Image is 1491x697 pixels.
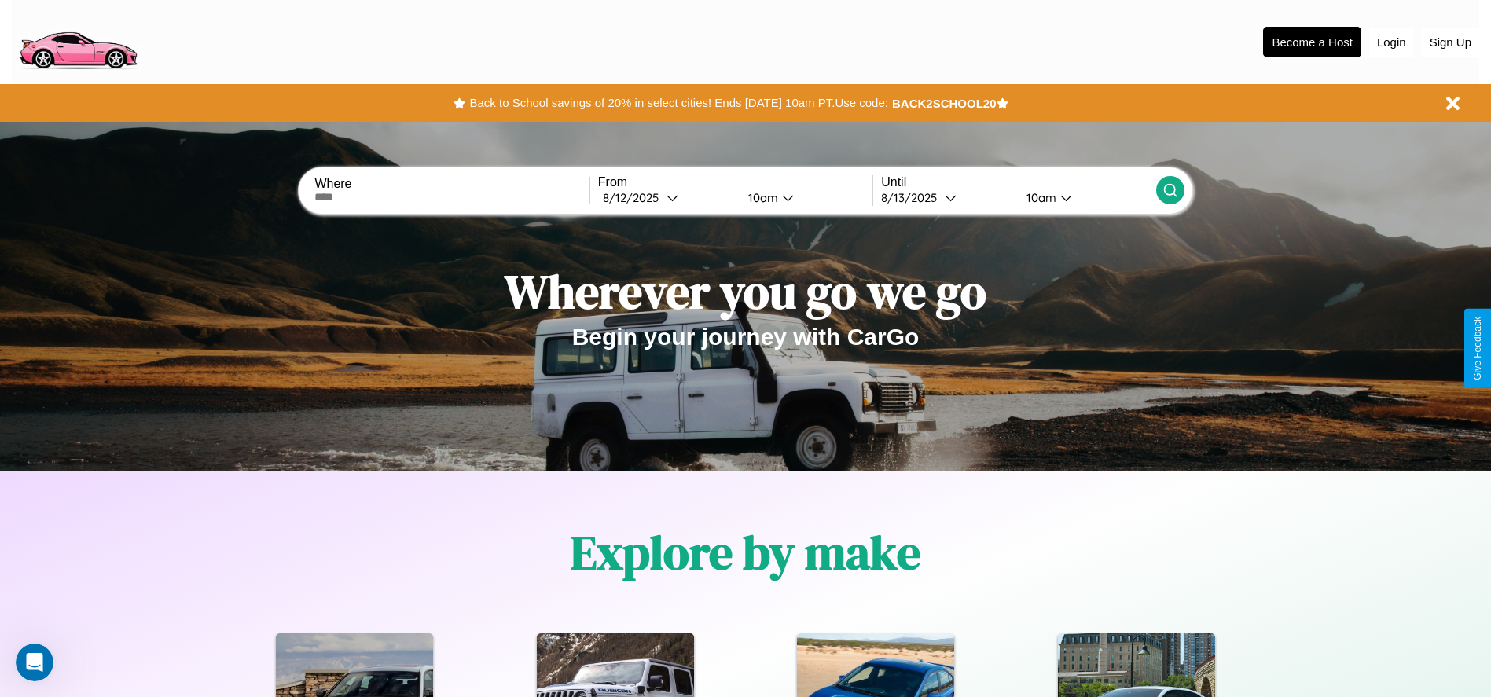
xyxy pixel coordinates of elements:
[1369,28,1414,57] button: Login
[892,97,997,110] b: BACK2SCHOOL20
[603,190,667,205] div: 8 / 12 / 2025
[740,190,782,205] div: 10am
[1019,190,1060,205] div: 10am
[1472,317,1483,380] div: Give Feedback
[598,189,736,206] button: 8/12/2025
[465,92,891,114] button: Back to School savings of 20% in select cities! Ends [DATE] 10am PT.Use code:
[598,175,872,189] label: From
[1014,189,1156,206] button: 10am
[881,175,1155,189] label: Until
[1422,28,1479,57] button: Sign Up
[881,190,945,205] div: 8 / 13 / 2025
[12,8,144,73] img: logo
[1263,27,1361,57] button: Become a Host
[314,177,589,191] label: Where
[571,520,920,585] h1: Explore by make
[736,189,873,206] button: 10am
[16,644,53,681] iframe: Intercom live chat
